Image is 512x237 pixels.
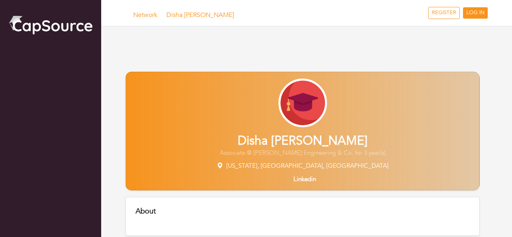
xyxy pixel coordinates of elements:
[8,14,93,35] img: cap_logo.png
[428,7,460,19] a: REGISTER
[136,207,470,216] h5: About
[133,11,157,19] a: Network
[126,161,479,171] p: [US_STATE], [GEOGRAPHIC_DATA], [GEOGRAPHIC_DATA]
[289,175,316,183] a: Linkedin
[293,175,316,183] span: Linkedin
[126,148,479,158] p: Associate @ [PERSON_NAME] Engineering & Co. for 3 year(s)
[126,134,479,148] h2: Disha [PERSON_NAME]
[278,79,327,127] img: Student-Icon-6b6867cbad302adf8029cb3ecf392088beec6a544309a027beb5b4b4576828a8.png
[463,7,488,19] a: LOG IN
[133,11,234,19] h5: Disha [PERSON_NAME]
